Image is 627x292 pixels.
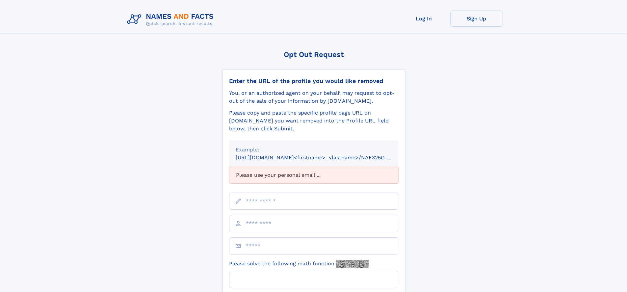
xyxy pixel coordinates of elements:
img: Logo Names and Facts [124,11,219,28]
div: Example: [236,146,392,154]
a: Sign Up [450,11,503,27]
div: You, or an authorized agent on your behalf, may request to opt-out of the sale of your informatio... [229,89,398,105]
a: Log In [398,11,450,27]
div: Opt Out Request [222,50,405,59]
div: Please use your personal email ... [229,167,398,183]
div: Please copy and paste the specific profile page URL on [DOMAIN_NAME] you want removed into the Pr... [229,109,398,133]
div: Enter the URL of the profile you would like removed [229,77,398,85]
label: Please solve the following math function: [229,260,369,268]
small: [URL][DOMAIN_NAME]<firstname>_<lastname>/NAF325G-xxxxxxxx [236,154,411,161]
